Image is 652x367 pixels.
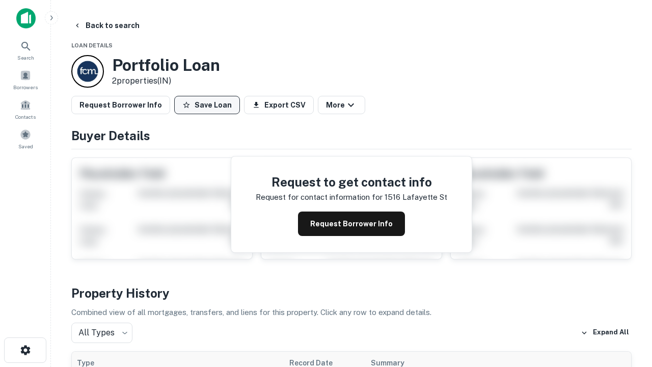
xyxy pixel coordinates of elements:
h4: Buyer Details [71,126,632,145]
span: Search [17,54,34,62]
h3: Portfolio Loan [112,56,220,75]
span: Saved [18,142,33,150]
button: Request Borrower Info [298,212,405,236]
iframe: Chat Widget [601,285,652,334]
p: Request for contact information for [256,191,383,203]
h4: Property History [71,284,632,302]
button: Save Loan [174,96,240,114]
button: Export CSV [244,96,314,114]
h4: Request to get contact info [256,173,447,191]
img: capitalize-icon.png [16,8,36,29]
p: 1516 lafayette st [385,191,447,203]
a: Borrowers [3,66,48,93]
a: Search [3,36,48,64]
button: Request Borrower Info [71,96,170,114]
div: All Types [71,323,132,343]
span: Contacts [15,113,36,121]
span: Loan Details [71,42,113,48]
span: Borrowers [13,83,38,91]
p: Combined view of all mortgages, transfers, and liens for this property. Click any row to expand d... [71,306,632,319]
p: 2 properties (IN) [112,75,220,87]
a: Contacts [3,95,48,123]
a: Saved [3,125,48,152]
button: Expand All [578,325,632,340]
button: Back to search [69,16,144,35]
button: More [318,96,365,114]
